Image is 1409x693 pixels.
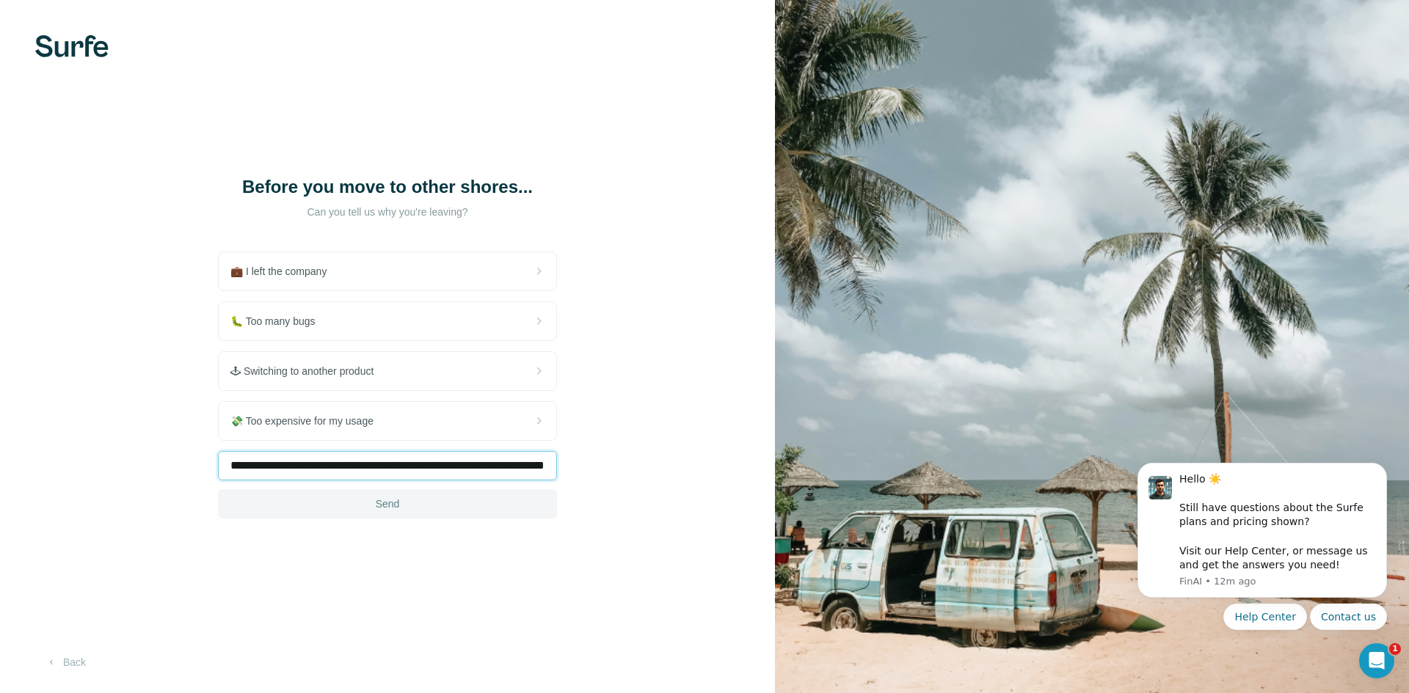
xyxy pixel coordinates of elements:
[1115,450,1409,639] iframe: Intercom notifications message
[230,414,385,428] span: 💸 Too expensive for my usage
[241,205,534,219] p: Can you tell us why you're leaving?
[230,314,327,329] span: 🐛 Too many bugs
[218,489,557,518] button: Send
[241,175,534,199] h1: Before you move to other shores...
[230,264,338,279] span: 💼 I left the company
[1359,643,1394,678] iframe: Intercom live chat
[35,35,109,57] img: Surfe's logo
[1389,643,1401,655] span: 1
[376,496,400,511] span: Send
[35,649,96,675] button: Back
[230,364,385,378] span: 🕹 Switching to another product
